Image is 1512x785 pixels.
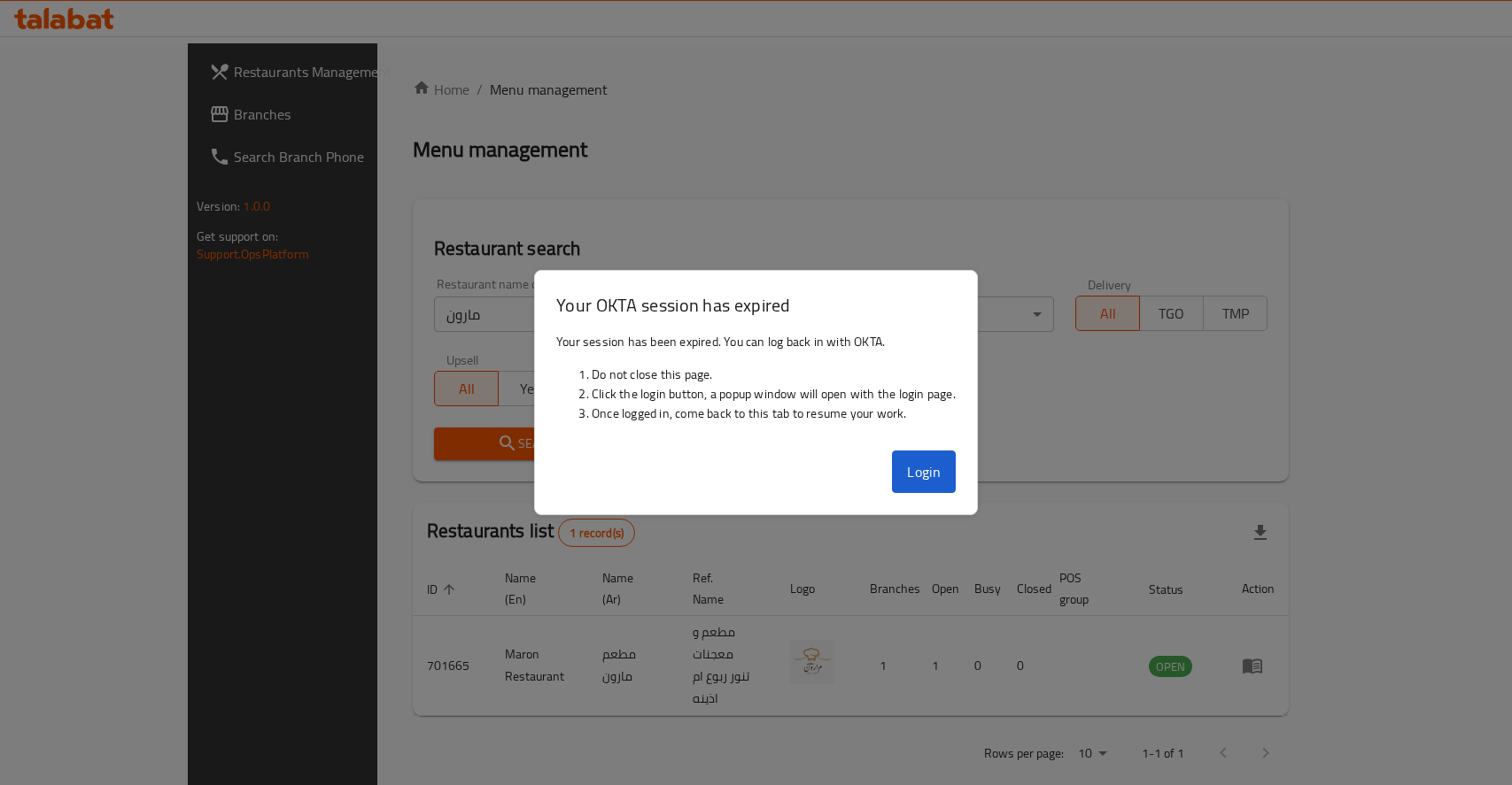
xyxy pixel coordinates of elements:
li: Click the login button, a popup window will open with the login page. [592,384,956,404]
div: Your session has been expired. You can log back in with OKTA. [535,325,977,443]
li: Once logged in, come back to this tab to resume your work. [592,404,956,423]
h3: Your OKTA session has expired [556,292,956,318]
button: Login [892,450,956,493]
li: Do not close this page. [592,365,956,384]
